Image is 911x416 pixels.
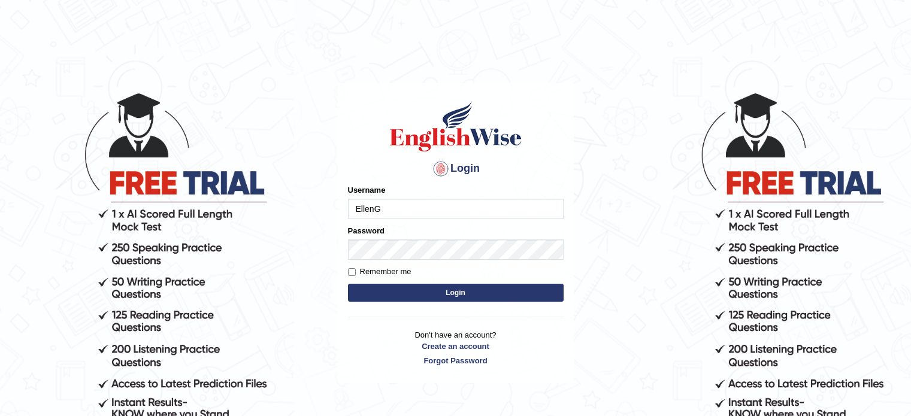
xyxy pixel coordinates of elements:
a: Create an account [348,341,564,352]
p: Don't have an account? [348,329,564,366]
h4: Login [348,159,564,178]
button: Login [348,284,564,302]
img: Logo of English Wise sign in for intelligent practice with AI [388,99,524,153]
label: Password [348,225,385,236]
label: Remember me [348,266,411,278]
label: Username [348,184,386,196]
input: Remember me [348,268,356,276]
a: Forgot Password [348,355,564,366]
